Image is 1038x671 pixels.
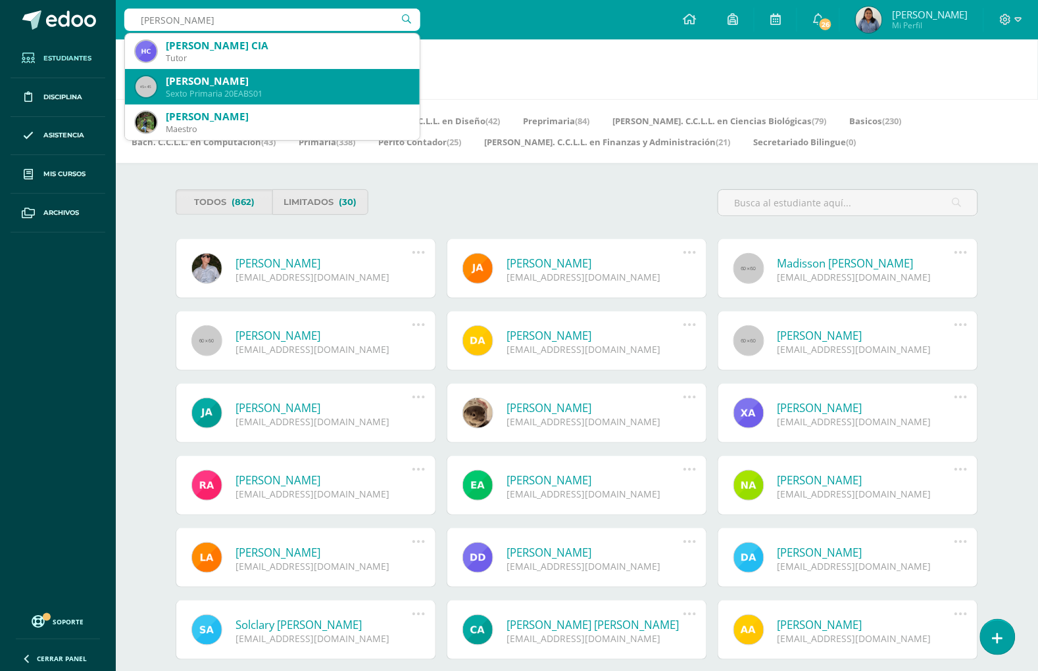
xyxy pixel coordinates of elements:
a: Preprimaria(84) [523,110,589,131]
div: [EMAIL_ADDRESS][DOMAIN_NAME] [778,632,954,645]
div: [EMAIL_ADDRESS][DOMAIN_NAME] [235,415,412,428]
a: [PERSON_NAME] [507,473,683,488]
a: Solclary [PERSON_NAME] [235,617,412,632]
a: [PERSON_NAME] [235,473,412,488]
span: Soporte [53,617,84,626]
a: Basicos(230) [850,110,902,131]
div: [PERSON_NAME] CIA [166,39,409,53]
a: [PERSON_NAME] [507,328,683,343]
a: Mis cursos [11,155,105,194]
span: (42) [485,115,500,127]
img: f7c67a60d855be7a7305ba48821d8728.png [136,112,157,133]
div: [EMAIL_ADDRESS][DOMAIN_NAME] [235,271,412,283]
a: [PERSON_NAME] [778,617,954,632]
span: (25) [447,136,461,148]
span: (43) [261,136,276,148]
div: [EMAIL_ADDRESS][DOMAIN_NAME] [507,488,683,500]
div: [PERSON_NAME] [166,110,409,124]
div: [EMAIL_ADDRESS][DOMAIN_NAME] [507,271,683,283]
div: [EMAIL_ADDRESS][DOMAIN_NAME] [778,415,954,428]
span: Estudiantes [43,53,91,64]
input: Busca un usuario... [124,9,420,31]
span: (21) [716,136,731,148]
div: [EMAIL_ADDRESS][DOMAIN_NAME] [778,488,954,500]
span: Cerrar panel [37,654,87,663]
a: Madisson [PERSON_NAME] [778,256,954,271]
span: (79) [812,115,827,127]
a: Secretariado Bilingue(0) [754,131,856,152]
a: Primaria(338) [299,131,355,152]
a: Soporte [16,612,100,630]
a: [PERSON_NAME] [PERSON_NAME] [507,617,683,632]
div: Maestro [166,124,409,135]
span: [PERSON_NAME] [892,8,968,21]
img: c29edd5519ed165661ad7af758d39eaf.png [856,7,882,33]
div: [EMAIL_ADDRESS][DOMAIN_NAME] [507,343,683,356]
a: [PERSON_NAME] [778,473,954,488]
a: [PERSON_NAME] [235,256,412,271]
div: Tutor [166,53,409,64]
span: Mi Perfil [892,20,968,31]
a: Bach. C.C.L.L. en Computación(43) [132,131,276,152]
div: [EMAIL_ADDRESS][DOMAIN_NAME] [778,271,954,283]
img: 45x45 [136,76,157,97]
div: [EMAIL_ADDRESS][DOMAIN_NAME] [507,415,683,428]
div: [EMAIL_ADDRESS][DOMAIN_NAME] [235,560,412,572]
span: (862) [232,190,255,214]
a: [PERSON_NAME]. C.C.L.L. en Ciencias Biológicas(79) [612,110,827,131]
a: Limitados(30) [272,189,369,215]
div: Sexto Primaria 20EABS01 [166,88,409,99]
span: Asistencia [43,130,84,141]
span: 26 [818,17,833,32]
a: Disciplina [11,78,105,117]
div: [EMAIL_ADDRESS][DOMAIN_NAME] [507,560,683,572]
a: Estudiantes [11,39,105,78]
input: Busca al estudiante aquí... [718,190,977,216]
a: [PERSON_NAME] [507,545,683,560]
div: [EMAIL_ADDRESS][DOMAIN_NAME] [235,632,412,645]
span: Disciplina [43,92,82,103]
img: 9f579c227e083f01a3e37485c8c3beea.png [136,41,157,62]
a: [PERSON_NAME] [507,400,683,415]
span: Archivos [43,208,79,218]
span: (30) [339,190,357,214]
a: [PERSON_NAME] [235,328,412,343]
a: Perito Contador(25) [378,131,461,152]
span: (230) [883,115,902,127]
span: (84) [575,115,589,127]
a: [PERSON_NAME]. C.C.L.L. en Finanzas y Administración(21) [484,131,731,152]
a: [PERSON_NAME] [235,545,412,560]
div: [EMAIL_ADDRESS][DOMAIN_NAME] [235,343,412,356]
div: [EMAIL_ADDRESS][DOMAIN_NAME] [778,560,954,572]
span: Mis cursos [43,169,86,179]
a: Asistencia [11,117,105,156]
div: [EMAIL_ADDRESS][DOMAIN_NAME] [235,488,412,500]
div: [EMAIL_ADDRESS][DOMAIN_NAME] [778,343,954,356]
a: Todos(862) [176,189,272,215]
span: (0) [847,136,856,148]
div: [EMAIL_ADDRESS][DOMAIN_NAME] [507,632,683,645]
a: [PERSON_NAME] [778,400,954,415]
span: (338) [336,136,355,148]
a: [PERSON_NAME] [778,328,954,343]
a: Archivos [11,194,105,233]
a: [PERSON_NAME] [778,545,954,560]
div: [PERSON_NAME] [166,74,409,88]
a: [PERSON_NAME] [235,400,412,415]
a: [PERSON_NAME] [507,256,683,271]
